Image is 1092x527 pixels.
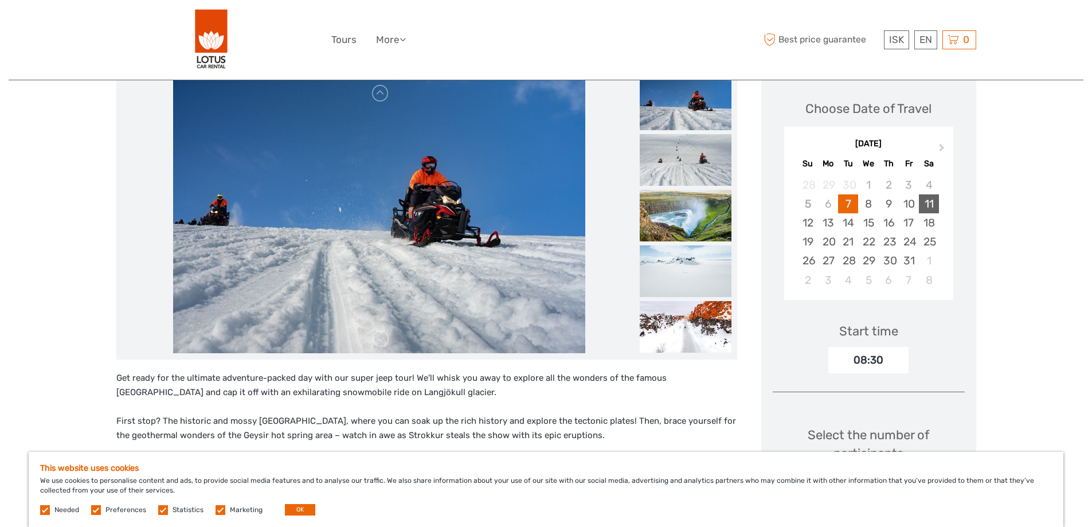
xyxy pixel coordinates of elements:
div: Fr [899,156,919,171]
div: Choose Sunday, October 12th, 2025 [798,213,818,232]
div: Not available Wednesday, October 1st, 2025 [858,175,878,194]
div: 08:30 [828,347,909,373]
div: We use cookies to personalise content and ads, to provide social media features and to analyse ou... [29,452,1063,527]
div: Sa [919,156,939,171]
div: Choose Thursday, October 9th, 2025 [879,194,899,213]
div: Choose Friday, October 24th, 2025 [899,232,919,251]
div: We [858,156,878,171]
div: Choose Wednesday, October 8th, 2025 [858,194,878,213]
img: 7a8dbc2371ec476daa23a41e7d994021_slider_thumbnail.jpeg [640,134,731,186]
div: Choose Wednesday, November 5th, 2025 [858,271,878,290]
img: 4c9f9ac2653845859710495688fe24bd_main_slider.jpeg [173,79,585,354]
div: Choose Thursday, October 16th, 2025 [879,213,899,232]
label: Preferences [105,505,146,515]
div: EN [914,30,937,49]
span: Best price guarantee [761,30,881,49]
a: Tours [331,32,357,48]
div: Su [798,156,818,171]
img: 9e4caca806aa4e888ce6b1a6fa8787b4_slider_thumbnail.png [640,190,731,241]
p: First stop? The historic and mossy [GEOGRAPHIC_DATA], where you can soak up the rich history and ... [116,414,737,443]
div: Choose Saturday, November 8th, 2025 [919,271,939,290]
div: Choose Thursday, November 6th, 2025 [879,271,899,290]
div: Start time [839,322,898,340]
img: 064235f557ab4803b2fe9d9f4c5fea16_slider_thumbnail.jpeg [640,301,731,353]
img: 443-e2bd2384-01f0-477a-b1bf-f993e7f52e7d_logo_big.png [195,9,228,71]
div: Choose Friday, October 31st, 2025 [899,251,919,270]
div: Choose Friday, November 7th, 2025 [899,271,919,290]
button: OK [285,504,315,516]
div: Choose Saturday, October 11th, 2025 [919,194,939,213]
div: Not available Sunday, October 5th, 2025 [798,194,818,213]
span: 0 [961,34,971,45]
div: Not available Saturday, October 4th, 2025 [919,175,939,194]
div: Choose Tuesday, October 7th, 2025 [838,194,858,213]
label: Marketing [230,505,263,515]
div: Choose Thursday, October 30th, 2025 [879,251,899,270]
div: Not available Monday, September 29th, 2025 [818,175,838,194]
div: Choose Wednesday, October 15th, 2025 [858,213,878,232]
div: Choose Saturday, October 18th, 2025 [919,213,939,232]
div: Not available Tuesday, September 30th, 2025 [838,175,858,194]
div: Choose Monday, October 20th, 2025 [818,232,838,251]
div: Select the number of participants [773,426,965,478]
div: Choose Sunday, October 26th, 2025 [798,251,818,270]
span: ISK [889,34,904,45]
div: Choose Tuesday, October 14th, 2025 [838,213,858,232]
div: Choose Wednesday, October 22nd, 2025 [858,232,878,251]
div: Choose Sunday, November 2nd, 2025 [798,271,818,290]
a: More [376,32,406,48]
div: Not available Friday, October 3rd, 2025 [899,175,919,194]
div: Choose Sunday, October 19th, 2025 [798,232,818,251]
div: Choose Thursday, October 23rd, 2025 [879,232,899,251]
div: month 2025-10 [788,175,949,290]
img: 7f3b3c9f8e1e4a1f99998cc65ec6f3e9_slider_thumbnail.jpeg [640,245,731,297]
label: Statistics [173,505,203,515]
div: Not available Sunday, September 28th, 2025 [798,175,818,194]
div: Choose Tuesday, November 4th, 2025 [838,271,858,290]
label: Needed [54,505,79,515]
div: Th [879,156,899,171]
p: Get ready for the ultimate adventure-packed day with our super jeep tour! We'll whisk you away to... [116,371,737,400]
div: Choose Tuesday, October 28th, 2025 [838,251,858,270]
div: Choose Friday, October 10th, 2025 [899,194,919,213]
h5: This website uses cookies [40,463,1052,473]
div: Choose Friday, October 17th, 2025 [899,213,919,232]
div: Mo [818,156,838,171]
div: Tu [838,156,858,171]
div: Not available Thursday, October 2nd, 2025 [879,175,899,194]
div: Choose Saturday, October 25th, 2025 [919,232,939,251]
div: Choose Tuesday, October 21st, 2025 [838,232,858,251]
div: [DATE] [784,138,953,150]
div: Choose Date of Travel [805,100,931,118]
div: Choose Monday, October 27th, 2025 [818,251,838,270]
div: Choose Wednesday, October 29th, 2025 [858,251,878,270]
div: Choose Monday, November 3rd, 2025 [818,271,838,290]
div: Choose Monday, October 13th, 2025 [818,213,838,232]
div: Not available Monday, October 6th, 2025 [818,194,838,213]
div: Choose Saturday, November 1st, 2025 [919,251,939,270]
button: Next Month [934,141,952,159]
img: 4c9f9ac2653845859710495688fe24bd_slider_thumbnail.jpeg [640,79,731,130]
